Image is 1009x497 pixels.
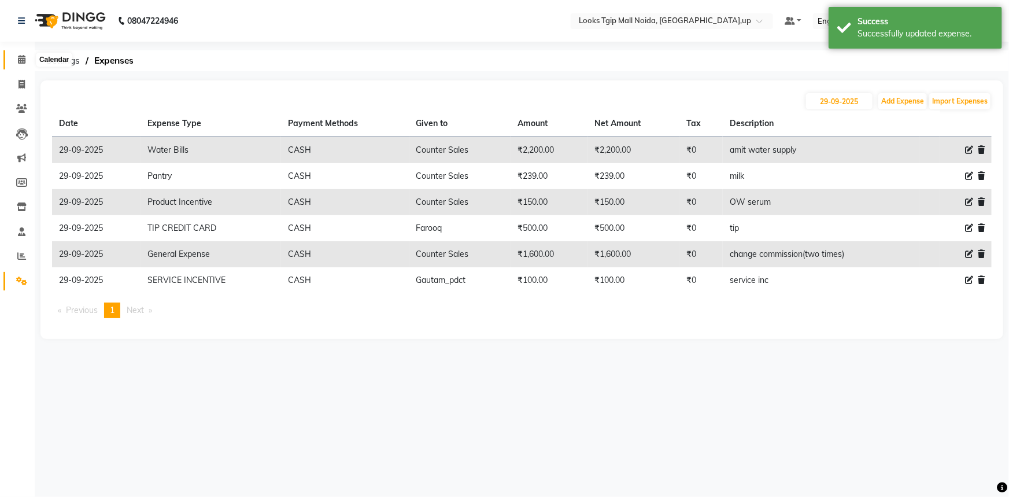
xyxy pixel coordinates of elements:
[36,53,72,67] div: Calendar
[52,163,141,189] td: 29-09-2025
[52,241,141,267] td: 29-09-2025
[679,189,723,215] td: ₹0
[679,267,723,293] td: ₹0
[679,163,723,189] td: ₹0
[127,305,144,315] span: Next
[511,137,587,164] td: ₹2,200.00
[281,163,409,189] td: CASH
[409,189,511,215] td: Counter Sales
[52,303,992,318] nav: Pagination
[679,137,723,164] td: ₹0
[679,215,723,241] td: ₹0
[511,215,587,241] td: ₹500.00
[52,189,141,215] td: 29-09-2025
[587,215,679,241] td: ₹500.00
[723,137,919,164] td: amit water supply
[587,163,679,189] td: ₹239.00
[141,189,281,215] td: Product Incentive
[409,267,511,293] td: Gautam_pdct
[141,241,281,267] td: General Expense
[806,93,873,109] input: PLACEHOLDER.DATE
[52,267,141,293] td: 29-09-2025
[281,215,409,241] td: CASH
[587,241,679,267] td: ₹1,600.00
[587,111,679,137] th: Net Amount
[281,137,409,164] td: CASH
[511,163,587,189] td: ₹239.00
[858,28,993,40] div: Successfully updated expense.
[66,305,98,315] span: Previous
[141,267,281,293] td: SERVICE INCENTIVE
[141,163,281,189] td: Pantry
[141,137,281,164] td: Water Bills
[281,267,409,293] td: CASH
[409,215,511,241] td: Farooq
[723,215,919,241] td: tip
[587,137,679,164] td: ₹2,200.00
[52,137,141,164] td: 29-09-2025
[723,111,919,137] th: Description
[929,93,990,109] button: Import Expenses
[511,111,587,137] th: Amount
[141,215,281,241] td: TIP CREDIT CARD
[858,16,993,28] div: Success
[52,215,141,241] td: 29-09-2025
[127,5,178,37] b: 08047224946
[409,163,511,189] td: Counter Sales
[723,163,919,189] td: milk
[679,111,723,137] th: Tax
[511,267,587,293] td: ₹100.00
[409,241,511,267] td: Counter Sales
[110,305,114,315] span: 1
[52,111,141,137] th: Date
[511,241,587,267] td: ₹1,600.00
[281,189,409,215] td: CASH
[409,111,511,137] th: Given to
[723,189,919,215] td: OW serum
[29,5,109,37] img: logo
[723,241,919,267] td: change commission(two times)
[281,241,409,267] td: CASH
[587,267,679,293] td: ₹100.00
[511,189,587,215] td: ₹150.00
[878,93,927,109] button: Add Expense
[409,137,511,164] td: Counter Sales
[587,189,679,215] td: ₹150.00
[141,111,281,137] th: Expense Type
[723,267,919,293] td: service inc
[88,50,139,71] span: Expenses
[679,241,723,267] td: ₹0
[281,111,409,137] th: Payment Methods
